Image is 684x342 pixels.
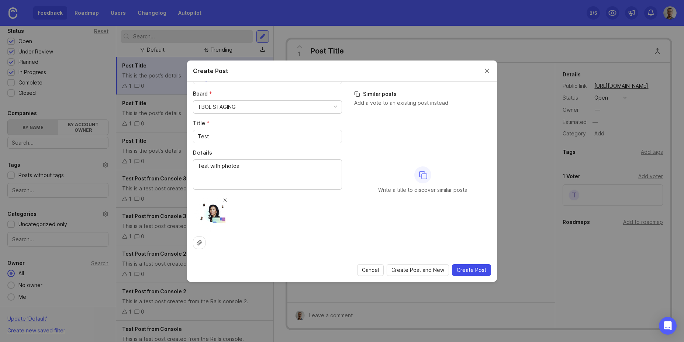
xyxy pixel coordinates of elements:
h3: Similar posts [354,90,491,98]
span: Board (required) [193,90,212,97]
span: Title (required) [193,120,210,126]
p: Add a vote to an existing post instead [354,99,491,107]
p: Write a title to discover similar posts [378,186,467,194]
div: Open Intercom Messenger [659,317,677,335]
span: Create Post [457,266,486,274]
button: Close create post modal [483,67,491,75]
h2: Create Post [193,66,228,75]
button: Create Post [452,264,491,276]
button: Cancel [357,264,384,276]
div: TBOL STAGING [198,103,236,111]
button: Create Post and New [387,264,449,276]
label: Details [193,149,342,156]
span: Cancel [362,266,379,274]
img: https://canny-assets.io/images/5511d01c755fabb79f359b00006771aa.png [193,196,232,232]
input: Short, descriptive title [198,132,337,141]
textarea: Test with photos [198,162,337,186]
span: Create Post and New [391,266,444,274]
